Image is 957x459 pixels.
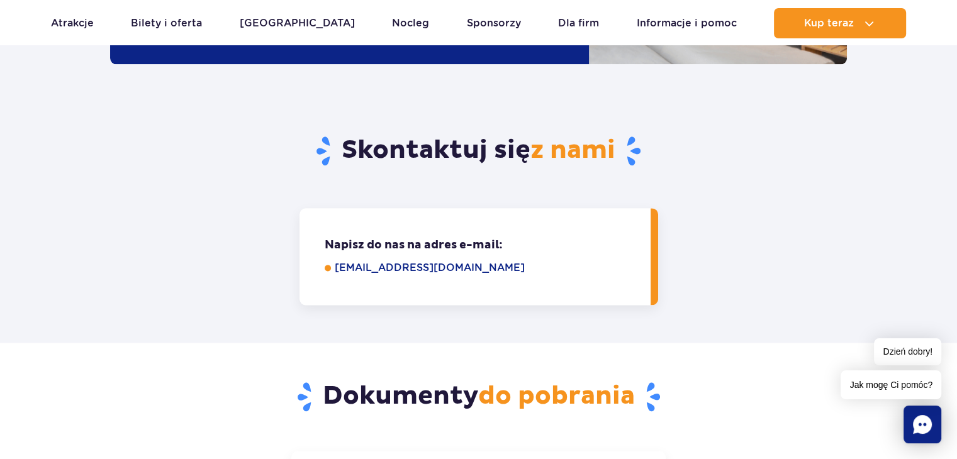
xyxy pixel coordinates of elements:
h2: Dokumenty [193,380,764,413]
a: Atrakcje [51,8,94,38]
a: Dla firm [558,8,599,38]
span: Jak mogę Ci pomóc? [841,370,941,399]
a: Informacje i pomoc [637,8,737,38]
span: z nami [530,135,615,166]
a: [GEOGRAPHIC_DATA] [240,8,355,38]
a: [EMAIL_ADDRESS][DOMAIN_NAME] [335,260,633,275]
span: Kup teraz [804,18,854,29]
button: Kup teraz [774,8,906,38]
a: Bilety i oferta [131,8,202,38]
div: Chat [904,406,941,443]
span: Dzień dobry! [874,338,941,365]
a: Sponsorzy [467,8,521,38]
a: Nocleg [392,8,429,38]
span: do pobrania [478,380,635,412]
span: Napisz do nas na adres e-mail: [325,238,633,253]
h2: Skontaktuj się [110,135,847,167]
